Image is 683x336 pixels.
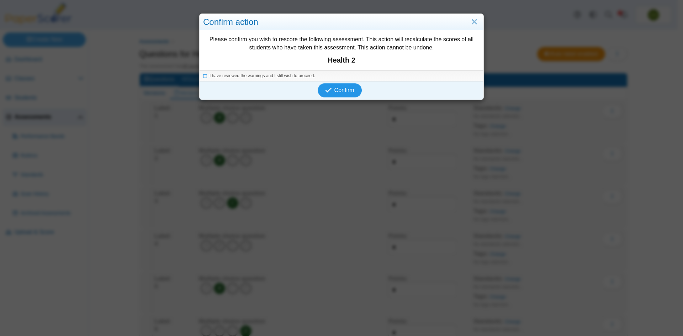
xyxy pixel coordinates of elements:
div: Please confirm you wish to rescore the following assessment. This action will recalculate the sco... [200,30,483,70]
a: Close [469,16,480,28]
span: Confirm [334,87,354,93]
div: Confirm action [200,14,483,31]
span: I have reviewed the warnings and I still wish to proceed. [210,73,315,78]
button: Confirm [318,83,361,97]
strong: Health 2 [203,55,480,65]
